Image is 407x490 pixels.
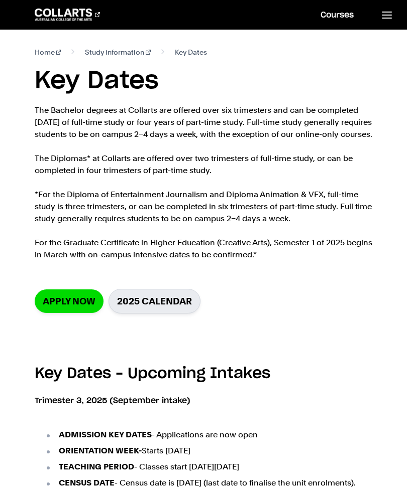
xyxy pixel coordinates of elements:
[85,46,151,58] a: Study information
[59,478,115,487] strong: CENSUS DATE
[35,104,372,261] p: The Bachelor degrees at Collarts are offered over six trimesters and can be completed [DATE] of f...
[35,362,372,386] h3: Key Dates – Upcoming Intakes
[59,462,134,471] strong: TEACHING PERIOD
[35,395,372,407] h6: Trimester 3, 2025 (September intake)
[59,430,152,439] strong: ADMISSION KEY DATES
[35,66,372,96] h1: Key Dates
[175,46,207,58] span: Key Dates
[45,477,372,489] li: - Census date is [DATE] (last date to finalise the unit enrolments).
[45,461,372,473] li: - Classes start [DATE][DATE]
[35,289,104,313] a: Apply now
[109,289,200,313] a: 2025 Calendar
[35,46,61,58] a: Home
[59,446,142,455] strong: ORIENTATION WEEK-
[45,429,372,441] li: - Applications are now open
[45,445,372,457] li: Starts [DATE]
[35,9,100,21] div: Go to homepage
